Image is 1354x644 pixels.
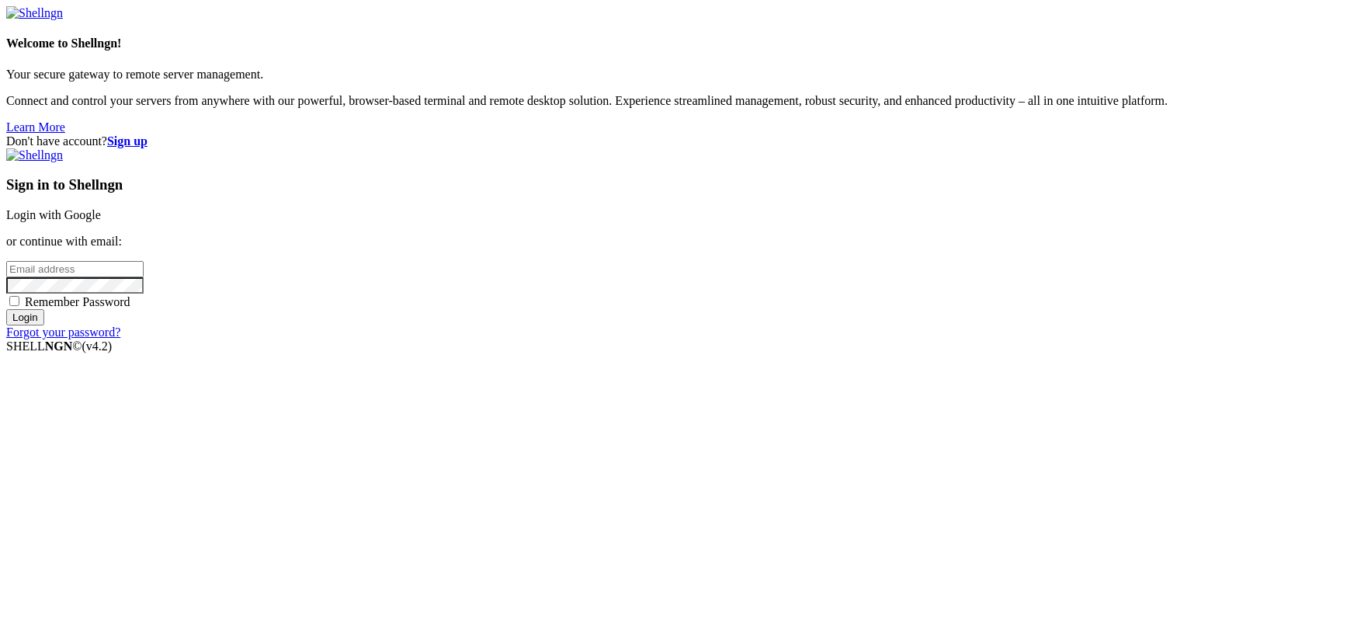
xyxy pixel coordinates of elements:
h3: Sign in to Shellngn [6,176,1348,193]
img: Shellngn [6,148,63,162]
b: NGN [45,339,73,353]
p: Connect and control your servers from anywhere with our powerful, browser-based terminal and remo... [6,94,1348,108]
div: Don't have account? [6,134,1348,148]
a: Sign up [107,134,148,148]
input: Remember Password [9,296,19,306]
span: Remember Password [25,295,130,308]
a: Login with Google [6,208,101,221]
span: 4.2.0 [82,339,113,353]
a: Learn More [6,120,65,134]
input: Email address [6,261,144,277]
a: Forgot your password? [6,325,120,339]
p: Your secure gateway to remote server management. [6,68,1348,82]
span: SHELL © [6,339,112,353]
input: Login [6,309,44,325]
img: Shellngn [6,6,63,20]
p: or continue with email: [6,235,1348,249]
h4: Welcome to Shellngn! [6,37,1348,50]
